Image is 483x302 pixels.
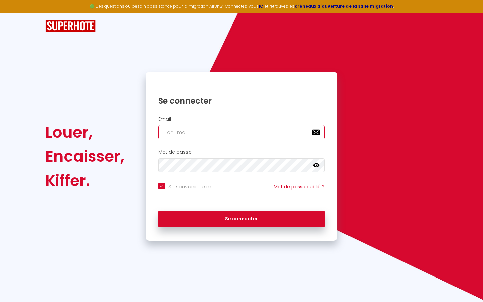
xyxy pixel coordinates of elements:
[45,168,124,193] div: Kiffer.
[158,96,325,106] h1: Se connecter
[158,125,325,139] input: Ton Email
[45,20,96,32] img: SuperHote logo
[274,183,325,190] a: Mot de passe oublié ?
[294,3,393,9] a: créneaux d'ouverture de la salle migration
[158,211,325,228] button: Se connecter
[158,149,325,155] h2: Mot de passe
[5,3,25,23] button: Ouvrir le widget de chat LiveChat
[45,120,124,144] div: Louer,
[259,3,265,9] a: ICI
[45,144,124,168] div: Encaisser,
[158,116,325,122] h2: Email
